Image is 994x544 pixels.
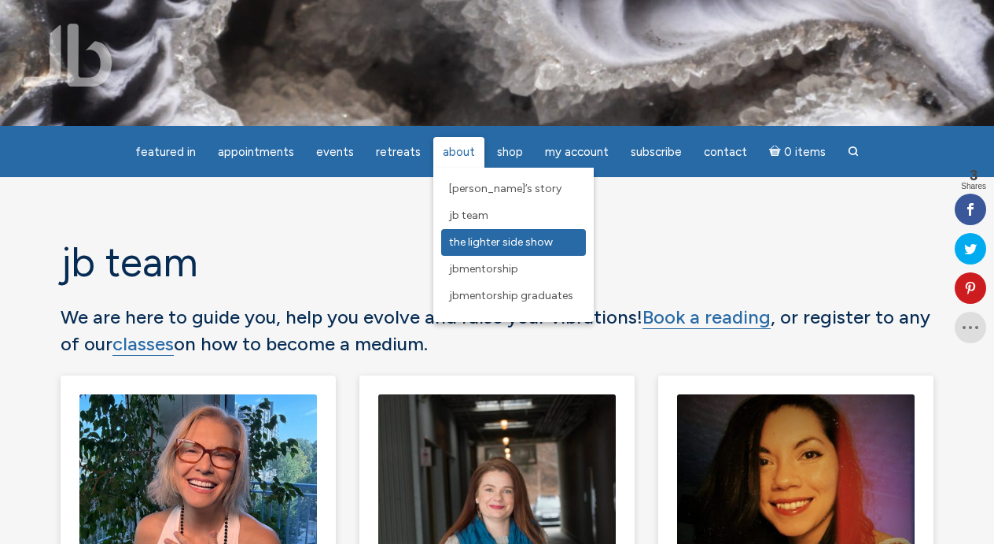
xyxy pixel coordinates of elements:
[449,235,553,249] span: The Lighter Side Show
[784,146,826,158] span: 0 items
[316,145,354,159] span: Events
[621,137,691,168] a: Subscribe
[642,305,771,329] a: Book a reading
[218,145,294,159] span: Appointments
[488,137,532,168] a: Shop
[449,209,488,222] span: JB Team
[366,137,430,168] a: Retreats
[449,289,573,302] span: JBMentorship Graduates
[769,145,784,159] i: Cart
[704,145,747,159] span: Contact
[449,262,518,276] span: JBMentorship
[694,137,757,168] a: Contact
[631,145,682,159] span: Subscribe
[126,137,205,168] a: featured in
[307,137,363,168] a: Events
[961,183,986,191] span: Shares
[441,256,586,283] a: JBMentorship
[443,145,475,159] span: About
[376,145,421,159] span: Retreats
[208,137,304,168] a: Appointments
[497,145,523,159] span: Shop
[61,304,933,357] h5: We are here to guide you, help you evolve and raise your vibrations! , or register to any of our ...
[760,135,835,168] a: Cart0 items
[61,240,933,285] h1: JB Team
[441,283,586,309] a: JBMentorship Graduates
[24,24,112,87] img: Jamie Butler. The Everyday Medium
[441,202,586,229] a: JB Team
[433,137,484,168] a: About
[545,145,609,159] span: My Account
[961,168,986,183] span: 3
[441,176,586,202] a: [PERSON_NAME]’s Story
[135,145,196,159] span: featured in
[441,229,586,256] a: The Lighter Side Show
[112,332,174,356] a: classes
[536,137,618,168] a: My Account
[449,182,561,195] span: [PERSON_NAME]’s Story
